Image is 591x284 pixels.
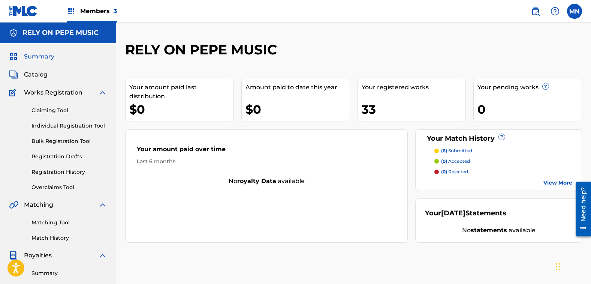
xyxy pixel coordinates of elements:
[31,234,107,242] a: Match History
[531,7,540,16] img: search
[441,158,447,164] span: (0)
[31,183,107,191] a: Overclaims Tool
[551,7,560,16] img: help
[31,107,107,114] a: Claiming Tool
[31,122,107,130] a: Individual Registration Tool
[80,7,117,15] span: Members
[570,179,591,239] iframe: Resource Center
[441,209,465,217] span: [DATE]
[24,88,82,97] span: Works Registration
[9,52,54,61] a: SummarySummary
[31,269,107,277] a: Summary
[126,177,407,186] div: No available
[543,83,549,89] span: ?
[477,101,582,118] div: 0
[31,153,107,161] a: Registration Drafts
[114,8,117,15] span: 3
[554,248,591,284] iframe: Chat Widget
[24,200,53,209] span: Matching
[441,169,447,174] span: (0)
[362,83,466,92] div: Your registered works
[9,200,18,209] img: Matching
[98,251,107,260] img: expand
[567,4,582,19] div: User Menu
[477,83,582,92] div: Your pending works
[137,158,396,165] div: Last 6 months
[22,29,99,37] h5: RELY ON PEPE MUSIC
[9,251,18,260] img: Royalties
[362,101,466,118] div: 33
[441,158,470,165] p: accepted
[129,101,233,118] div: $0
[9,70,48,79] a: CatalogCatalog
[129,83,233,101] div: Your amount paid last distribution
[245,83,350,92] div: Amount paid to date this year
[543,179,572,187] a: View More
[441,147,472,154] p: submitted
[31,219,107,227] a: Matching Tool
[31,168,107,176] a: Registration History
[98,200,107,209] img: expand
[245,101,350,118] div: $0
[67,7,76,16] img: Top Rightsholders
[499,134,505,140] span: ?
[125,41,281,58] h2: RELY ON PEPE MUSIC
[9,6,38,17] img: MLC Logo
[31,137,107,145] a: Bulk Registration Tool
[9,29,18,38] img: Accounts
[434,158,572,165] a: (0) accepted
[528,4,543,19] a: Public Search
[9,52,18,61] img: Summary
[556,255,560,278] div: Drag
[441,168,468,175] p: rejected
[98,88,107,97] img: expand
[471,227,507,234] strong: statements
[425,226,572,235] div: No available
[9,88,19,97] img: Works Registration
[137,145,396,158] div: Your amount paid over time
[24,251,52,260] span: Royalties
[441,148,447,153] span: (6)
[425,208,506,218] div: Your Statements
[24,70,48,79] span: Catalog
[548,4,563,19] div: Help
[425,134,572,144] div: Your Match History
[237,177,276,185] strong: royalty data
[9,70,18,79] img: Catalog
[434,168,572,175] a: (0) rejected
[24,52,54,61] span: Summary
[434,147,572,154] a: (6) submitted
